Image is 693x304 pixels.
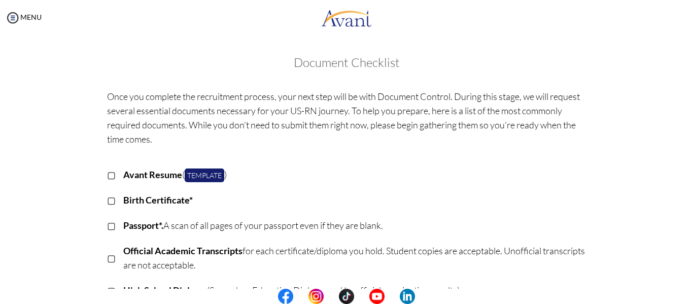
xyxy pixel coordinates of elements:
a: Template [185,168,224,182]
p: Once you complete the recruitment process, your next step will be with Document Control. During t... [107,89,586,146]
p: A scan of all pages of your passport even if they are blank. [123,218,586,232]
img: blank.png [354,289,369,304]
img: blank.png [324,289,339,304]
b: Passport*. [123,220,163,231]
p: ▢ [107,193,116,207]
b: Avant Resume [123,169,182,180]
img: li.png [400,289,415,304]
img: icon-menu.png [5,10,20,25]
img: yt.png [369,289,385,304]
b: Birth Certificate* [123,194,193,206]
img: blank.png [385,289,400,304]
p: ( ) [123,167,586,182]
p: ▢ [107,218,116,232]
b: High School Diploma [123,285,207,296]
img: in.png [308,289,324,304]
p: ▢ [107,251,116,265]
img: blank.png [293,289,308,304]
p: ▢ [107,283,116,297]
h3: Document Checklist [10,56,683,69]
img: tt.png [339,289,354,304]
img: fb.png [278,289,293,304]
b: Official Academic Transcripts [123,245,242,256]
a: MENU [5,13,42,21]
img: logo.png [321,3,372,33]
p: for each certificate/diploma you hold. Student copies are acceptable. Unofficial transcripts are ... [123,244,586,272]
p: (Secondary Education Diploma and/or official examination results) [123,283,586,297]
p: ▢ [107,167,116,182]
